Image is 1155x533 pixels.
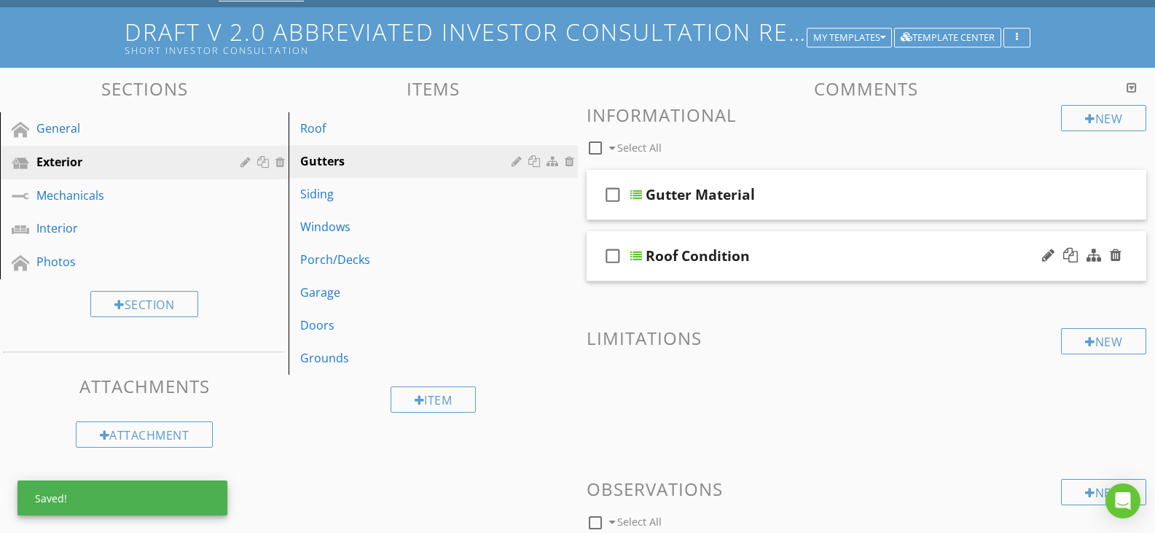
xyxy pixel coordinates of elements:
div: Exterior [36,153,219,171]
div: Siding [300,185,515,203]
div: Interior [36,219,219,237]
div: Roof [300,120,515,137]
span: Select All [617,515,662,529]
div: New [1061,105,1146,131]
a: Template Center [894,30,1001,43]
i: check_box_outline_blank [601,177,625,212]
button: My Templates [807,28,892,48]
div: Gutter Material [646,186,755,203]
h3: Limitations [587,328,1147,348]
i: check_box_outline_blank [601,238,625,273]
div: Section [90,291,198,317]
div: Roof Condition [646,247,750,265]
div: General [36,120,219,137]
div: Windows [300,218,515,236]
div: New [1061,328,1146,354]
div: Garage [300,284,515,301]
div: Open Intercom Messenger [1105,483,1140,518]
div: Template Center [901,33,995,43]
h3: Observations [587,479,1147,499]
div: Grounds [300,349,515,367]
span: Select All [617,141,662,155]
div: Item [391,386,477,413]
div: Doors [300,316,515,334]
div: Gutters [300,152,515,170]
div: Short Investor Consultation [125,44,811,56]
h3: Comments [587,79,1147,98]
div: Photos [36,253,219,271]
div: New [1061,479,1146,505]
div: Saved! [17,481,227,516]
div: Porch/Decks [300,251,515,268]
div: My Templates [813,33,885,43]
h3: Items [289,79,577,98]
h1: DRAFT V 2.0 Abbreviated Investor Consultation Report [125,19,1030,56]
div: Attachment [76,421,214,448]
div: Mechanicals [36,187,219,204]
button: Template Center [894,28,1001,48]
h3: Informational [587,105,1147,125]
